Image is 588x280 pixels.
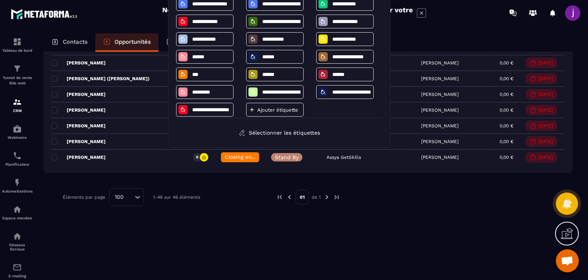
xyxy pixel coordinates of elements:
a: formationformationTableau de bord [2,31,33,58]
span: Closing en cours [225,154,268,160]
p: Opportunités [114,38,151,45]
p: [DATE] [538,60,553,66]
p: Contacts [63,38,88,45]
p: [PERSON_NAME] [421,92,459,97]
p: [DATE] [538,123,553,128]
p: [PERSON_NAME] [51,123,106,129]
a: automationsautomationsWebinaire [2,119,33,145]
p: [PERSON_NAME] [421,139,459,144]
p: [PERSON_NAME] [421,107,459,113]
p: Automatisations [2,189,33,193]
p: 0,00 € [500,60,513,66]
img: automations [13,178,22,187]
a: Tâches [158,33,205,52]
a: formationformationCRM [2,92,33,119]
a: automationsautomationsAutomatisations [2,172,33,199]
img: prev [286,194,293,201]
p: Planificateur [2,162,33,166]
p: [PERSON_NAME] [51,60,106,66]
p: [PERSON_NAME] [51,107,106,113]
span: 100 [112,193,126,201]
img: scheduler [13,151,22,160]
h2: Nous avons effectué une mise à jour sur Stripe. Veuillez reconnecter votre compte Stripe afin de ... [162,6,413,22]
img: social-network [13,232,22,241]
button: Sélectionner les étiquettes [233,126,326,140]
p: Webinaire [2,135,33,140]
p: [PERSON_NAME] [421,123,459,128]
img: prev [276,194,283,201]
img: automations [13,124,22,133]
p: [PERSON_NAME] [421,60,459,66]
img: formation [13,37,22,46]
p: [PERSON_NAME] [51,154,106,160]
p: 0,00 € [500,155,513,160]
input: Search for option [126,193,133,201]
a: social-networksocial-networkRéseaux Sociaux [2,226,33,257]
img: logo [11,7,80,21]
p: 01 [296,190,309,204]
p: [DATE] [538,92,553,97]
a: schedulerschedulerPlanificateur [2,145,33,172]
p: 0,00 € [500,92,513,97]
img: formation [13,64,22,73]
p: Stand By [275,155,299,160]
img: email [13,263,22,272]
p: Tableau de bord [2,48,33,53]
p: Espace membre [2,216,33,220]
a: Opportunités [95,33,158,52]
p: [DATE] [538,76,553,81]
p: 1-46 sur 46 éléments [153,194,200,200]
p: 0,00 € [500,76,513,81]
p: [PERSON_NAME] [421,76,459,81]
p: Réseaux Sociaux [2,243,33,251]
a: automationsautomationsEspace membre [2,199,33,226]
p: 0,00 € [500,139,513,144]
p: [PERSON_NAME] [51,138,106,145]
p: 0,00 € [500,107,513,113]
a: Contacts [44,33,95,52]
p: 0 [196,155,198,160]
p: [DATE] [538,155,553,160]
p: [PERSON_NAME] ([PERSON_NAME]) [51,76,150,82]
a: formationformationTunnel de vente Site web [2,58,33,92]
p: Éléments par page [63,194,105,200]
p: 0,00 € [500,123,513,128]
img: next [323,194,330,201]
img: automations [13,205,22,214]
p: [PERSON_NAME] [421,155,459,160]
p: Tunnel de vente Site web [2,75,33,86]
img: formation [13,97,22,107]
p: Ajouter étiquette [257,107,298,113]
p: [DATE] [538,139,553,144]
p: [PERSON_NAME] [51,91,106,97]
p: E-mailing [2,274,33,278]
div: Ouvrir le chat [556,249,579,272]
img: next [333,194,340,201]
p: de 1 [312,194,321,200]
p: [DATE] [538,107,553,113]
div: Search for option [109,188,144,206]
p: CRM [2,109,33,113]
